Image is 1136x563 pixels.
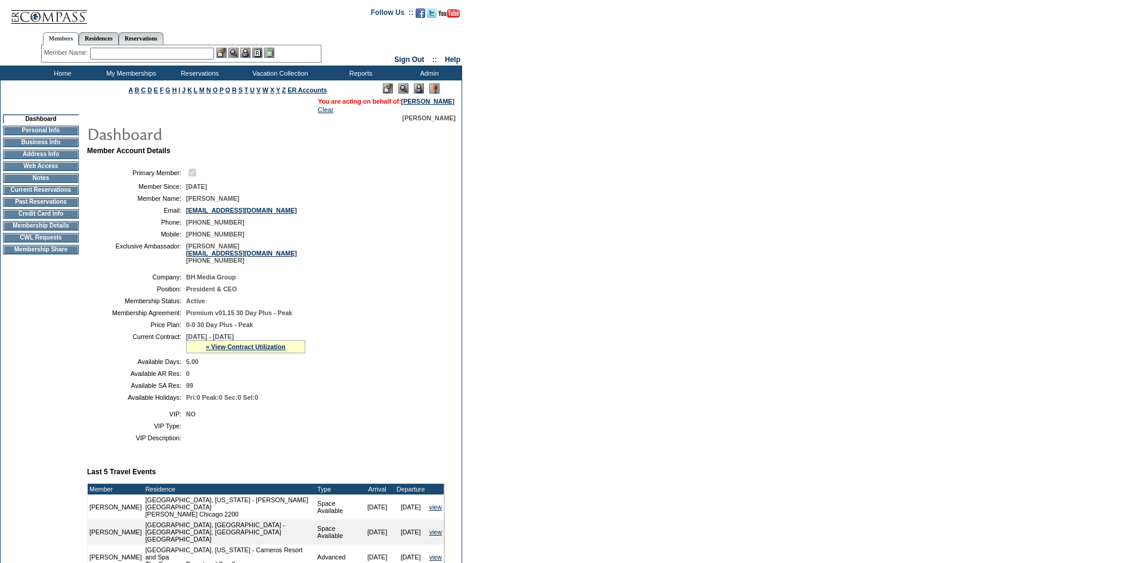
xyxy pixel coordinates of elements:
[178,86,180,94] a: I
[429,528,442,536] a: view
[165,86,170,94] a: G
[233,66,325,80] td: Vacation Collection
[394,494,428,520] td: [DATE]
[186,309,292,316] span: Premium v01.15 30 Day Plus - Peak
[371,7,413,21] td: Follow Us ::
[92,219,181,226] td: Phone:
[276,86,280,94] a: Y
[186,242,297,264] span: [PERSON_NAME] [PHONE_NUMBER]
[92,358,181,365] td: Available Days:
[427,12,437,19] a: Follow us on Twitter
[92,370,181,377] td: Available AR Res:
[187,86,192,94] a: K
[92,207,181,214] td: Email:
[154,86,158,94] a: E
[438,12,460,19] a: Subscribe to our YouTube Channel
[240,48,250,58] img: Impersonate
[92,333,181,353] td: Current Contract:
[119,32,163,45] a: Reservations
[164,66,233,80] td: Reservations
[135,86,140,94] a: B
[88,484,144,494] td: Member
[270,86,274,94] a: X
[86,122,325,145] img: pgTtlDashboard.gif
[92,167,181,178] td: Primary Member:
[79,32,119,45] a: Residences
[432,55,437,64] span: ::
[429,553,442,561] a: view
[182,86,185,94] a: J
[315,494,361,520] td: Space Available
[403,114,456,122] span: [PERSON_NAME]
[92,410,181,418] td: VIP:
[3,114,79,123] td: Dashboard
[186,207,297,214] a: [EMAIL_ADDRESS][DOMAIN_NAME]
[3,138,79,147] td: Business Info
[92,183,181,190] td: Member Since:
[206,343,286,350] a: » View Contract Utilization
[92,422,181,430] td: VIP Type:
[92,273,181,281] td: Company:
[427,8,437,18] img: Follow us on Twitter
[429,83,439,94] img: Log Concern/Member Elevation
[429,503,442,511] a: view
[394,520,428,545] td: [DATE]
[144,520,315,545] td: [GEOGRAPHIC_DATA], [GEOGRAPHIC_DATA] - [GEOGRAPHIC_DATA], [GEOGRAPHIC_DATA] [GEOGRAPHIC_DATA]
[92,394,181,401] td: Available Holidays:
[199,86,205,94] a: M
[186,297,205,304] span: Active
[361,494,394,520] td: [DATE]
[3,173,79,183] td: Notes
[3,233,79,242] td: CWL Requests
[414,83,424,94] img: Impersonate
[250,86,255,94] a: U
[318,106,333,113] a: Clear
[87,468,156,476] b: Last 5 Travel Events
[3,126,79,135] td: Personal Info
[394,66,462,80] td: Admin
[186,394,258,401] span: Pri:0 Peak:0 Sec:0 Sel:0
[3,161,79,171] td: Web Access
[44,48,90,58] div: Member Name:
[43,32,79,45] a: Members
[88,520,144,545] td: [PERSON_NAME]
[186,410,196,418] span: NO
[3,221,79,231] td: Membership Details
[315,484,361,494] td: Type
[239,86,243,94] a: S
[92,285,181,293] td: Position:
[282,86,286,94] a: Z
[186,370,190,377] span: 0
[416,8,425,18] img: Become our fan on Facebook
[232,86,237,94] a: R
[92,231,181,238] td: Mobile:
[361,520,394,545] td: [DATE]
[264,48,274,58] img: b_calculator.gif
[256,86,261,94] a: V
[438,9,460,18] img: Subscribe to our YouTube Channel
[92,309,181,316] td: Membership Agreement:
[186,382,193,389] span: 99
[262,86,268,94] a: W
[325,66,394,80] td: Reports
[394,55,424,64] a: Sign Out
[244,86,249,94] a: T
[186,285,237,293] span: President & CEO
[172,86,177,94] a: H
[213,86,218,94] a: O
[92,195,181,202] td: Member Name:
[206,86,211,94] a: N
[252,48,262,58] img: Reservations
[27,66,95,80] td: Home
[186,358,199,365] span: 5.00
[92,321,181,328] td: Price Plan:
[225,86,230,94] a: Q
[186,183,207,190] span: [DATE]
[87,147,171,155] b: Member Account Details
[361,484,394,494] td: Arrival
[141,86,146,94] a: C
[219,86,224,94] a: P
[95,66,164,80] td: My Memberships
[92,434,181,441] td: VIP Description:
[401,98,454,105] a: [PERSON_NAME]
